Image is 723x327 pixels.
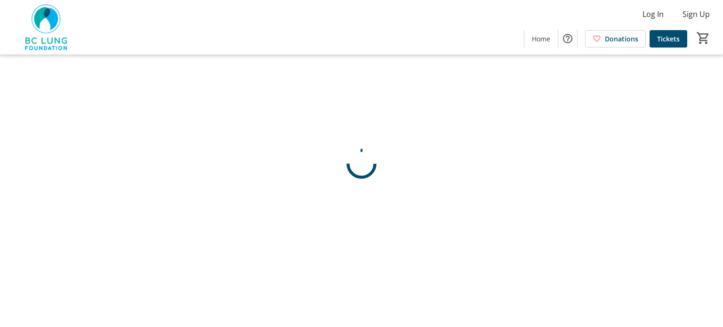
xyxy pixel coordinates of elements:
[532,34,550,44] span: Home
[650,30,687,48] a: Tickets
[605,34,638,44] span: Donations
[657,34,680,44] span: Tickets
[643,8,664,20] span: Log In
[635,7,671,22] button: Log In
[6,4,89,51] img: BC Lung Foundation's Logo
[524,30,558,48] a: Home
[558,29,577,48] button: Help
[585,30,646,48] a: Donations
[695,30,712,47] button: Cart
[675,7,717,22] button: Sign Up
[683,8,710,20] span: Sign Up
